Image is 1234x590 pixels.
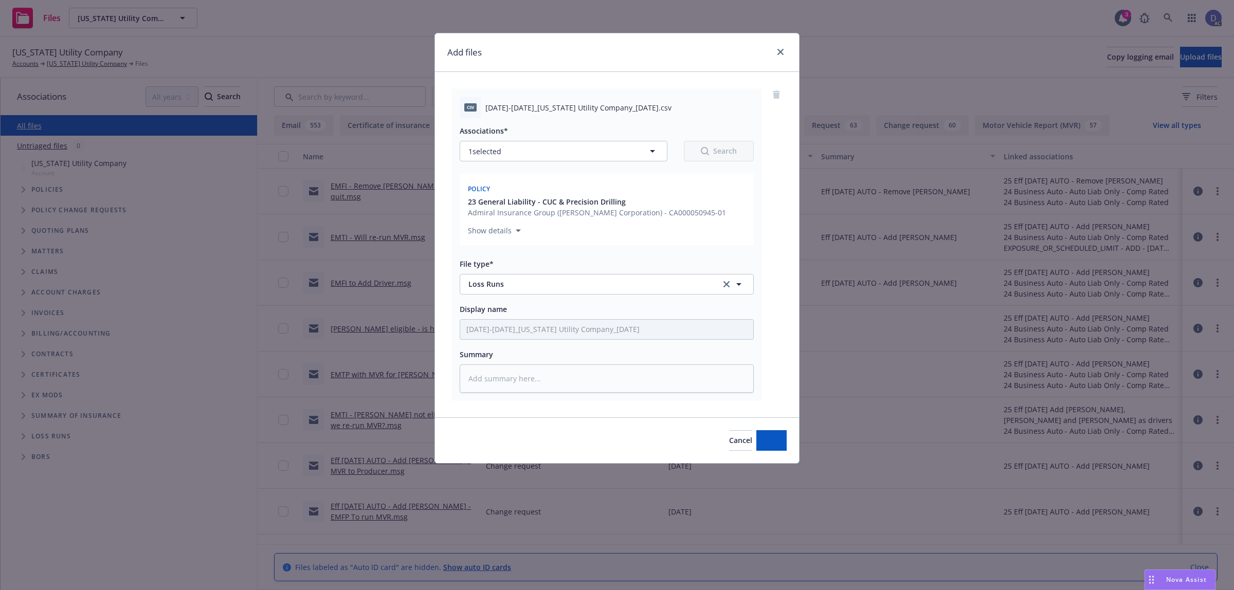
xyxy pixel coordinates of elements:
span: Loss Runs [468,279,706,289]
span: [DATE]-[DATE]_[US_STATE] Utility Company_[DATE].csv [485,102,672,113]
button: Show details [464,225,525,237]
div: Drag to move [1145,570,1158,589]
a: remove [770,88,783,101]
input: Add display name here... [460,320,753,339]
span: Admiral Insurance Group ([PERSON_NAME] Corporation) - CA000050945-01 [468,207,726,218]
a: clear selection [720,278,733,290]
span: Nova Assist [1166,575,1207,584]
button: Add files [756,430,787,451]
span: Cancel [729,435,752,445]
button: Nova Assist [1145,569,1215,590]
button: 23 General Liability - CUC & Precision Drilling [468,196,726,207]
span: 1 selected [468,146,501,157]
span: Associations* [460,126,508,136]
span: 23 General Liability - CUC & Precision Drilling [468,196,626,207]
span: Display name [460,304,507,314]
a: close [774,46,787,58]
button: Loss Runsclear selection [460,274,754,294]
span: Policy [468,185,491,193]
span: Add files [756,435,787,445]
span: csv [464,103,477,111]
button: 1selected [460,141,667,161]
button: Cancel [729,430,752,451]
span: File type* [460,259,494,269]
h1: Add files [447,46,482,59]
span: Summary [460,349,493,359]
